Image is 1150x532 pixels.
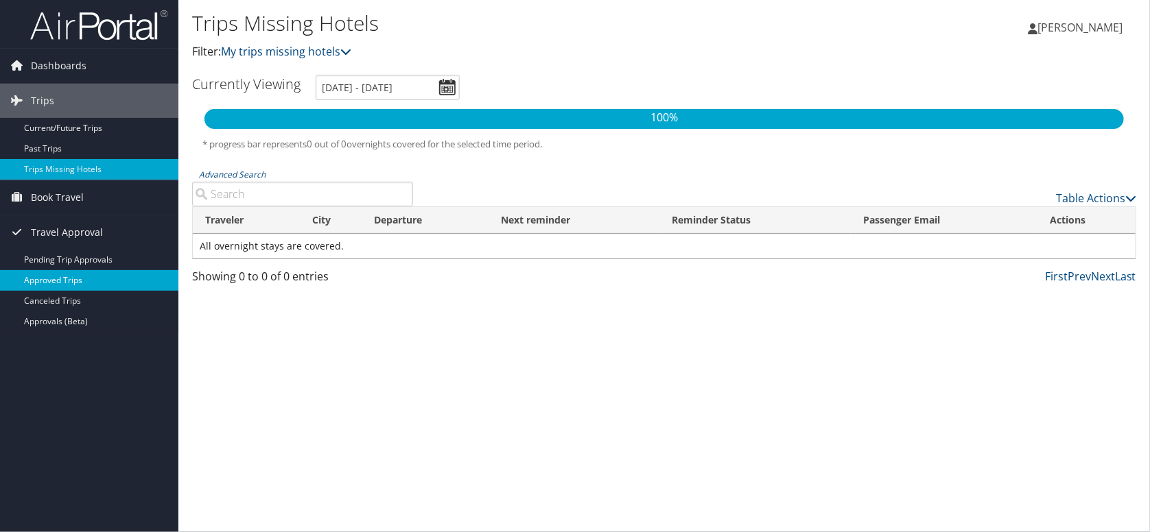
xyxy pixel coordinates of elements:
[1038,207,1136,234] th: Actions
[316,75,460,100] input: [DATE] - [DATE]
[192,268,413,291] div: Showing 0 to 0 of 0 entries
[31,84,54,118] span: Trips
[31,180,84,215] span: Book Travel
[300,207,362,234] th: City: activate to sort column ascending
[31,215,103,250] span: Travel Approval
[1028,7,1136,48] a: [PERSON_NAME]
[659,207,851,234] th: Reminder Status
[1056,191,1136,206] a: Table Actions
[204,109,1124,127] p: 100%
[192,9,821,38] h1: Trips Missing Hotels
[193,234,1136,258] td: All overnight stays are covered.
[1037,20,1123,35] span: [PERSON_NAME]
[1068,269,1091,284] a: Prev
[362,207,489,234] th: Departure: activate to sort column descending
[31,49,86,83] span: Dashboards
[202,138,1126,151] h5: * progress bar represents overnights covered for the selected time period.
[489,207,659,234] th: Next reminder
[192,43,821,61] p: Filter:
[307,138,347,150] span: 0 out of 0
[199,169,266,180] a: Advanced Search
[221,44,351,59] a: My trips missing hotels
[193,207,300,234] th: Traveler: activate to sort column ascending
[1091,269,1115,284] a: Next
[851,207,1038,234] th: Passenger Email: activate to sort column ascending
[1045,269,1068,284] a: First
[30,9,167,41] img: airportal-logo.png
[192,182,413,206] input: Advanced Search
[1115,269,1136,284] a: Last
[192,75,301,93] h3: Currently Viewing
